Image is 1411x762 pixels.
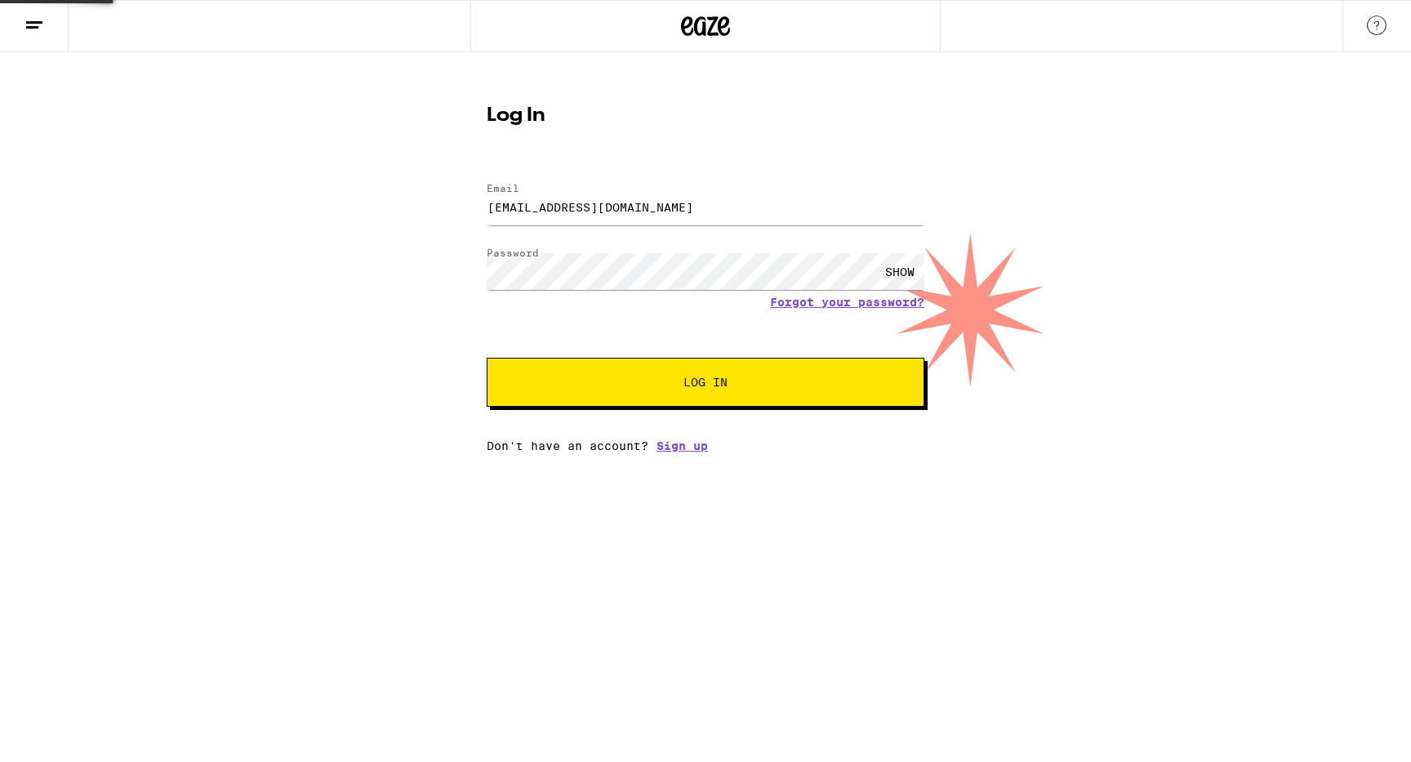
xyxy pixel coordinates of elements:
[487,106,924,126] h1: Log In
[657,439,708,452] a: Sign up
[487,358,924,407] button: Log In
[487,189,924,225] input: Email
[770,296,924,309] a: Forgot your password?
[487,183,519,194] label: Email
[487,439,924,452] div: Don't have an account?
[683,377,728,388] span: Log In
[487,247,539,258] label: Password
[875,253,924,290] div: SHOW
